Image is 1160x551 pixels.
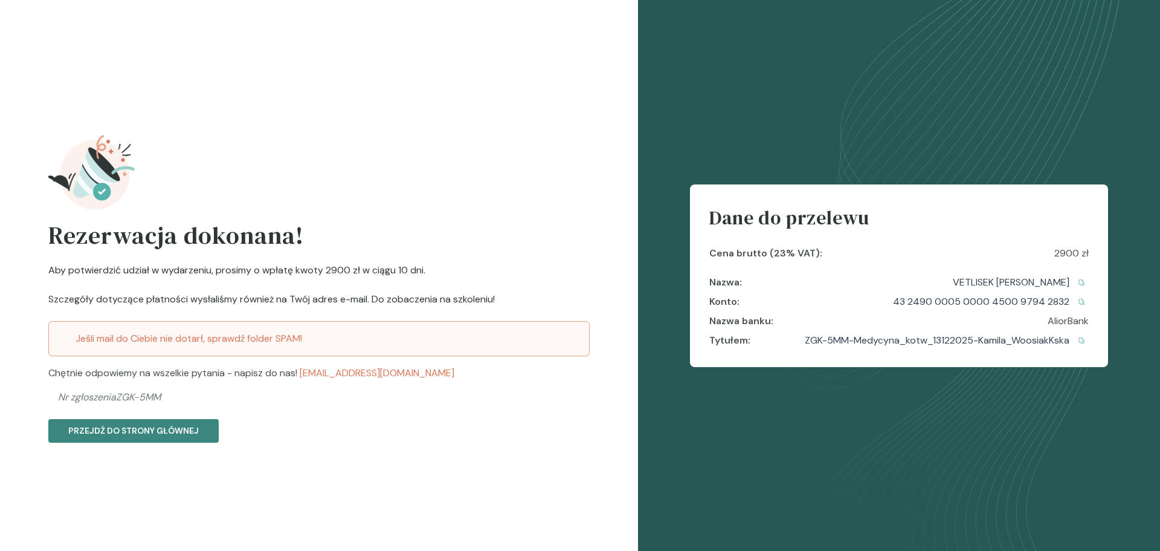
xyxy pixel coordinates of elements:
[68,425,199,437] p: Przejdź do strony głównej
[1054,246,1089,261] p: 2900 zł
[48,356,590,390] p: Chętnie odpowiemy na wszelkie pytania - napisz do nas!
[1074,275,1089,290] button: Copy to clipboard
[953,275,1069,290] p: VETLISEK [PERSON_NAME]
[48,419,219,443] button: Przejdź do strony głównej
[709,295,739,309] p: Konto :
[709,275,742,290] p: Nazwa :
[48,405,590,443] a: Przejdź do strony głównej
[48,292,590,307] p: Szczegóły dotyczące płatności wysłaliśmy również na Twój adres e-mail. Do zobaczenia na szkoleniu!
[48,390,590,405] p: Nr zgłoszenia ZGK-5MM
[805,333,1069,348] p: ZGK-5MM-Medycyna_kotw_13122025-Kamila_WoosiakKska
[48,128,137,217] img: registration_success.svg
[76,331,302,346] p: Jeśli mail do Ciebie nie dotarł, sprawdź folder SPAM!
[709,314,773,328] p: Nazwa banku :
[48,217,590,263] h3: Rezerwacja dokonana!
[1074,295,1089,309] button: Copy to clipboard
[893,295,1069,309] p: 43 2490 0005 0000 4500 9794 2832
[1048,314,1089,328] p: AliorBank
[300,367,454,379] a: [EMAIL_ADDRESS][DOMAIN_NAME]
[709,333,750,348] p: Tytułem :
[48,263,590,278] p: Aby potwierdzić udział w wydarzeniu, prosimy o wpłatę kwoty 2900 zł w ciągu 10 dni.
[709,204,1088,241] h4: Dane do przelewu
[1074,333,1089,348] button: Copy to clipboard
[709,246,822,261] p: Cena brutto (23% VAT) :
